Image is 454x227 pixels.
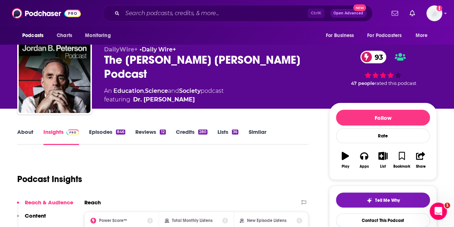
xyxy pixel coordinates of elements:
div: Play [342,164,349,169]
span: and [168,87,179,94]
button: open menu [411,29,437,42]
span: Logged in as gabrielle.gantz [426,5,442,21]
a: About [17,128,33,145]
img: Podchaser Pro [66,130,79,135]
button: Bookmark [392,147,411,173]
img: User Profile [426,5,442,21]
div: 36 [232,130,238,135]
span: featuring [104,95,224,104]
button: open menu [80,29,120,42]
a: InsightsPodchaser Pro [43,128,79,145]
span: For Business [326,31,354,41]
a: Similar [248,128,266,145]
div: Rate [336,128,430,143]
span: 93 [368,51,387,63]
a: Science [145,87,168,94]
h2: New Episode Listens [247,218,286,223]
button: tell me why sparkleTell Me Why [336,192,430,208]
img: Podchaser - Follow, Share and Rate Podcasts [12,6,81,20]
button: Share [411,147,430,173]
div: Share [416,164,425,169]
span: 47 people [351,81,375,86]
span: Monitoring [85,31,111,41]
h2: Total Monthly Listens [172,218,212,223]
p: Content [25,212,46,219]
a: Credits280 [176,128,207,145]
a: Show notifications dropdown [389,7,401,19]
a: Show notifications dropdown [407,7,418,19]
div: Bookmark [393,164,410,169]
div: List [380,164,386,169]
button: Play [336,147,355,173]
span: DailyWire+ [104,46,138,53]
span: 1 [444,203,450,208]
div: 93 47 peoplerated this podcast [329,46,437,91]
a: 93 [360,51,387,63]
div: An podcast [104,87,224,104]
button: Open AdvancedNew [330,9,366,18]
button: Content [17,212,46,226]
span: • [140,46,176,53]
iframe: Intercom live chat [430,203,447,220]
a: Reviews12 [135,128,165,145]
a: Dr. Jordan Peterson [133,95,195,104]
button: Follow [336,110,430,126]
span: rated this podcast [375,81,416,86]
span: For Podcasters [367,31,402,41]
div: Apps [360,164,369,169]
span: New [353,4,366,11]
a: Lists36 [217,128,238,145]
span: Podcasts [22,31,43,41]
img: The Jordan B. Peterson Podcast [19,41,90,113]
a: Charts [52,29,76,42]
button: open menu [362,29,412,42]
span: Open Advanced [333,12,363,15]
h2: Reach [84,199,101,206]
button: List [374,147,392,173]
button: open menu [320,29,363,42]
a: Daily Wire+ [142,46,176,53]
input: Search podcasts, credits, & more... [122,8,308,19]
p: Reach & Audience [25,199,73,206]
a: Episodes846 [89,128,125,145]
a: Society [179,87,201,94]
span: Ctrl K [308,9,324,18]
button: Reach & Audience [17,199,73,212]
button: Apps [355,147,373,173]
button: Show profile menu [426,5,442,21]
h2: Power Score™ [99,218,127,223]
span: More [416,31,428,41]
h1: Podcast Insights [17,174,82,185]
span: , [144,87,145,94]
span: Tell Me Why [375,198,400,203]
img: tell me why sparkle [366,198,372,203]
button: open menu [17,29,53,42]
div: Search podcasts, credits, & more... [103,5,373,22]
span: Charts [57,31,72,41]
div: 280 [198,130,207,135]
svg: Add a profile image [436,5,442,11]
div: 12 [160,130,165,135]
a: Education [113,87,144,94]
div: 846 [116,130,125,135]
